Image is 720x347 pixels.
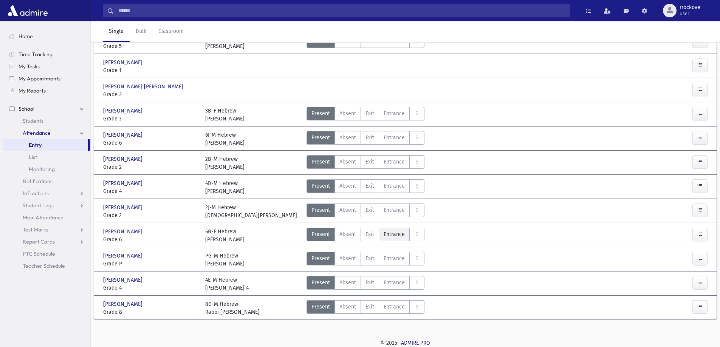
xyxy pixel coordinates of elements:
[307,204,424,219] div: AttTypes
[311,279,330,287] span: Present
[3,139,88,151] a: Entry
[103,66,198,74] span: Grade 1
[3,236,90,248] a: Report Cards
[365,254,374,262] span: Exit
[384,230,405,238] span: Entrance
[23,238,55,245] span: Report Cards
[103,163,198,171] span: Grade 2
[103,284,198,292] span: Grade 4
[23,226,48,233] span: Test Marks
[103,42,198,50] span: Grade 5
[384,279,405,287] span: Entrance
[205,276,249,292] div: 4E-M Hebrew [PERSON_NAME] 4
[384,182,405,190] span: Entrance
[339,158,356,166] span: Absent
[3,199,90,211] a: Student Logs
[23,117,43,124] span: Students
[103,83,185,91] span: [PERSON_NAME] [PERSON_NAME]
[23,202,54,209] span: Student Logs
[103,276,144,284] span: [PERSON_NAME]
[307,276,424,292] div: AttTypes
[384,206,405,214] span: Entrance
[205,300,260,316] div: 8G-M Hebrew Rabbi [PERSON_NAME]
[3,175,90,187] a: Notifications
[3,115,90,127] a: Students
[23,130,51,136] span: Attendance
[103,107,144,115] span: [PERSON_NAME]
[384,254,405,262] span: Entrance
[3,260,90,272] a: Teacher Schedule
[307,107,424,123] div: AttTypes
[19,75,60,82] span: My Appointments
[103,59,144,66] span: [PERSON_NAME]
[365,182,374,190] span: Exit
[311,134,330,142] span: Present
[311,303,330,311] span: Present
[205,107,245,123] div: 3B-F Hebrew [PERSON_NAME]
[307,131,424,147] div: AttTypes
[307,252,424,268] div: AttTypes
[339,134,356,142] span: Absent
[3,48,90,60] a: Time Tracking
[3,85,90,97] a: My Reports
[19,105,34,112] span: School
[23,178,53,185] span: Notifications
[205,204,297,219] div: 2J-M Hebrew [DEMOGRAPHIC_DATA][PERSON_NAME]
[307,300,424,316] div: AttTypes
[680,11,700,17] span: User
[6,3,50,18] img: AdmirePro
[384,134,405,142] span: Entrance
[103,211,198,219] span: Grade 2
[339,279,356,287] span: Absent
[307,228,424,244] div: AttTypes
[19,87,46,94] span: My Reports
[3,211,90,224] a: Meal Attendance
[365,158,374,166] span: Exit
[365,279,374,287] span: Exit
[19,33,33,40] span: Home
[339,230,356,238] span: Absent
[29,154,37,160] span: List
[103,228,144,236] span: [PERSON_NAME]
[3,127,90,139] a: Attendance
[205,131,245,147] div: 6I-M Hebrew [PERSON_NAME]
[311,254,330,262] span: Present
[339,182,356,190] span: Absent
[311,230,330,238] span: Present
[103,115,198,123] span: Grade 3
[307,155,424,171] div: AttTypes
[23,190,49,197] span: Infractions
[103,339,708,347] div: © 2025 -
[103,308,198,316] span: Grade 8
[3,187,90,199] a: Infractions
[3,103,90,115] a: School
[3,151,90,163] a: List
[19,51,53,58] span: Time Tracking
[680,5,700,11] span: rrockove
[365,230,374,238] span: Exit
[307,179,424,195] div: AttTypes
[339,254,356,262] span: Absent
[152,21,190,42] a: Classroom
[365,206,374,214] span: Exit
[103,21,130,42] a: Single
[3,224,90,236] a: Test Marks
[339,109,356,117] span: Absent
[384,158,405,166] span: Entrance
[205,179,245,195] div: 4D-M Hebrew [PERSON_NAME]
[19,63,40,70] span: My Tasks
[130,21,152,42] a: Bulk
[114,4,570,17] input: Search
[205,252,245,268] div: PG-M Hebrew [PERSON_NAME]
[29,166,55,173] span: Monitoring
[3,72,90,85] a: My Appointments
[103,236,198,244] span: Grade 6
[339,303,356,311] span: Absent
[311,109,330,117] span: Present
[311,158,330,166] span: Present
[103,155,144,163] span: [PERSON_NAME]
[103,131,144,139] span: [PERSON_NAME]
[103,187,198,195] span: Grade 4
[103,260,198,268] span: Grade P
[311,182,330,190] span: Present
